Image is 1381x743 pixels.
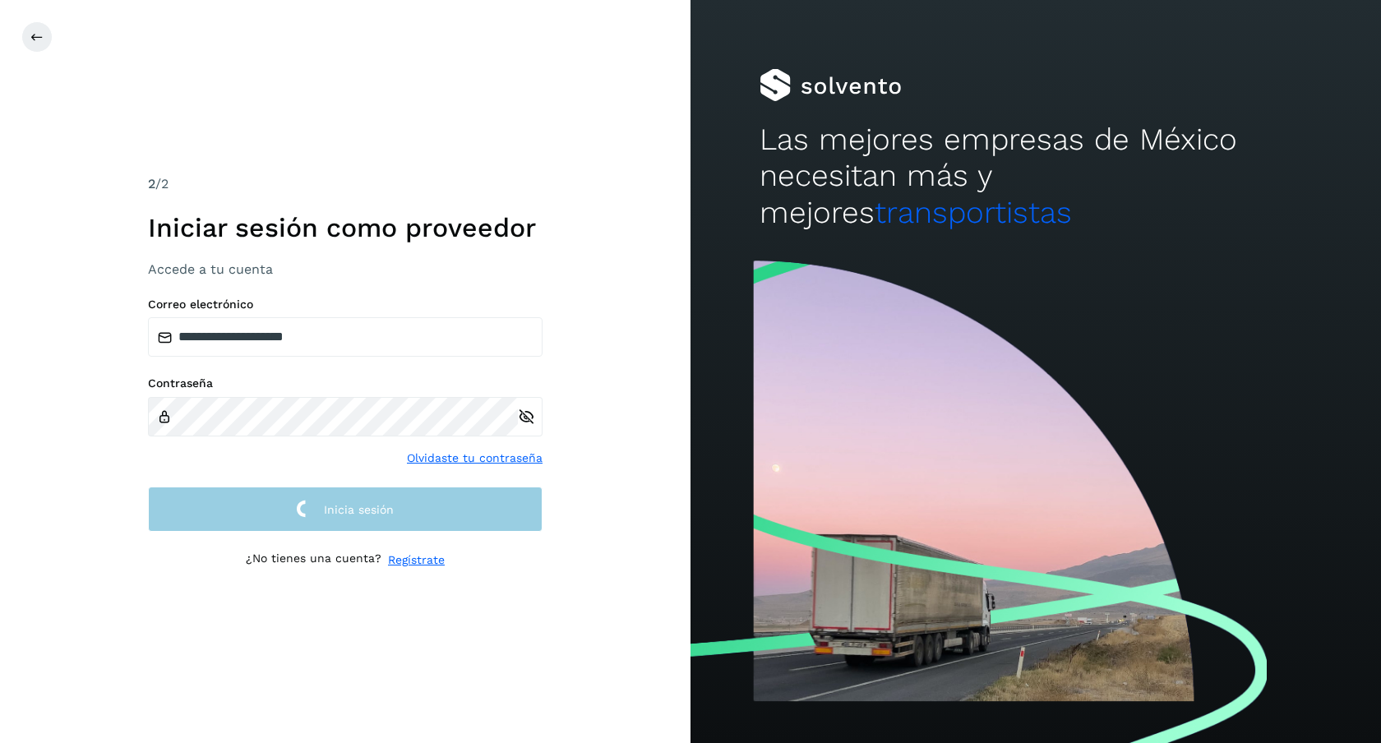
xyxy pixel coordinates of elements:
[148,212,543,243] h1: Iniciar sesión como proveedor
[148,176,155,192] span: 2
[148,376,543,390] label: Contraseña
[148,261,543,277] h3: Accede a tu cuenta
[148,174,543,194] div: /2
[324,504,394,515] span: Inicia sesión
[148,487,543,532] button: Inicia sesión
[148,298,543,312] label: Correo electrónico
[760,122,1312,231] h2: Las mejores empresas de México necesitan más y mejores
[388,551,445,569] a: Regístrate
[407,450,543,467] a: Olvidaste tu contraseña
[875,195,1072,230] span: transportistas
[246,551,381,569] p: ¿No tienes una cuenta?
